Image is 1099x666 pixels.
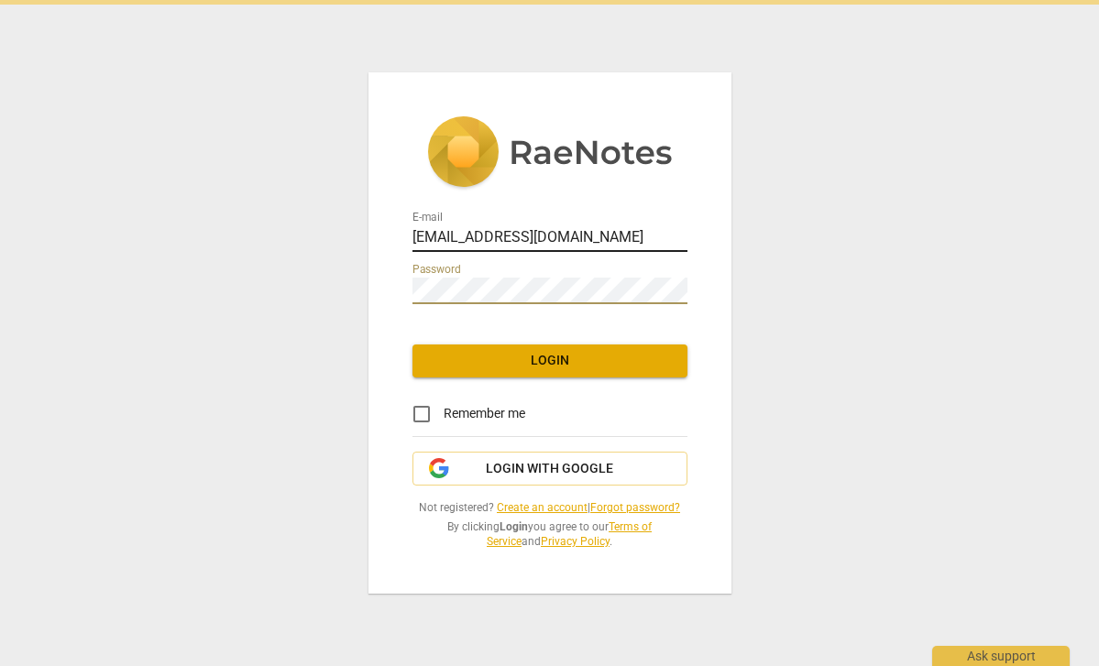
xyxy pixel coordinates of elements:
button: Login with Google [412,452,687,486]
span: Not registered? | [412,500,687,516]
span: Login with Google [486,460,613,478]
div: Ask support [932,646,1070,666]
b: Login [500,520,528,533]
a: Forgot password? [590,501,680,514]
span: By clicking you agree to our and . [412,519,687,550]
span: Remember me [444,404,525,423]
label: Password [412,264,461,275]
a: Create an account [497,501,588,514]
a: Privacy Policy [541,535,610,548]
button: Login [412,344,687,377]
img: 5ac2273c67554f335776073100b6d88f.svg [427,116,673,191]
label: E-mail [412,212,443,223]
span: Login [427,352,673,370]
